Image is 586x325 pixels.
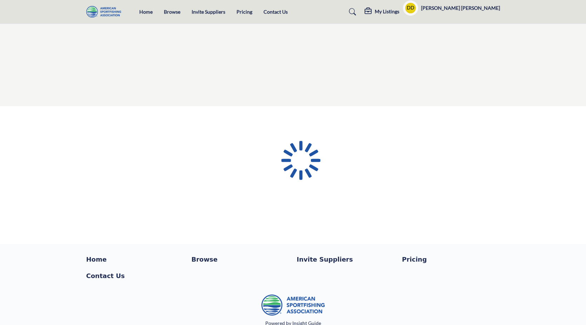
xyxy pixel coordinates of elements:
[192,9,225,15] a: Invite Suppliers
[421,5,500,12] h5: [PERSON_NAME] [PERSON_NAME]
[264,9,288,15] a: Contact Us
[86,271,184,281] a: Contact Us
[375,8,399,15] h5: My Listings
[192,255,289,264] a: Browse
[342,6,361,18] a: Search
[402,255,500,264] a: Pricing
[403,0,418,16] button: Show hide supplier dropdown
[297,255,395,264] a: Invite Suppliers
[139,9,153,15] a: Home
[86,255,184,264] a: Home
[365,8,399,16] div: My Listings
[237,9,252,15] a: Pricing
[86,6,125,18] img: Site Logo
[164,9,180,15] a: Browse
[261,295,325,316] img: No Site Logo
